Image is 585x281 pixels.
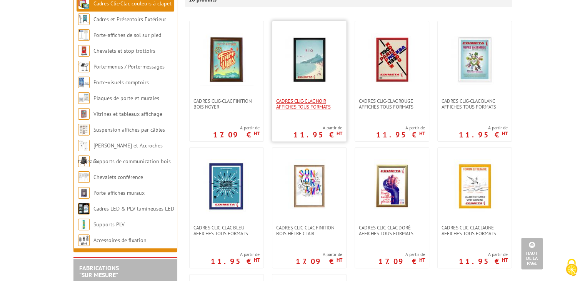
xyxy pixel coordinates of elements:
[93,237,147,244] a: Accessoires de fixation
[502,130,508,137] sup: HT
[78,142,163,165] a: [PERSON_NAME] et Accroches tableaux
[448,33,502,87] img: Cadres clic-clac blanc affiches tous formats
[359,98,425,110] span: Cadres clic-clac rouge affiches tous formats
[93,79,149,86] a: Porte-visuels comptoirs
[562,258,581,277] img: Cookies (fenêtre modale)
[272,98,346,110] a: Cadres clic-clac noir affiches tous formats
[193,98,260,110] span: CADRES CLIC-CLAC FINITION BOIS NOYER
[93,158,171,165] a: Supports de communication bois
[254,130,260,137] sup: HT
[254,257,260,263] sup: HT
[78,234,90,246] img: Accessoires de fixation
[78,29,90,41] img: Porte-affiches de sol sur pied
[190,225,263,236] a: Cadres clic-clac bleu affiches tous formats
[459,251,508,258] span: A partir de
[558,255,585,281] button: Cookies (fenêtre modale)
[211,251,260,258] span: A partir de
[190,98,263,110] a: CADRES CLIC-CLAC FINITION BOIS NOYER
[376,125,425,131] span: A partir de
[93,126,165,133] a: Suspension affiches par câbles
[93,174,143,181] a: Chevalets conférence
[78,77,90,88] img: Porte-visuels comptoirs
[93,110,162,117] a: Vitrines et tableaux affichage
[442,225,508,236] span: Cadres clic-clac jaune affiches tous formats
[78,108,90,120] img: Vitrines et tableaux affichage
[276,225,342,236] span: Cadres clic-clac finition Bois Hêtre clair
[282,159,336,213] img: Cadres clic-clac finition Bois Hêtre clair
[78,92,90,104] img: Plaques de porte et murales
[459,132,508,137] p: 11.95 €
[200,159,253,213] img: Cadres clic-clac bleu affiches tous formats
[296,259,342,264] p: 17.09 €
[448,159,502,213] img: Cadres clic-clac jaune affiches tous formats
[438,225,512,236] a: Cadres clic-clac jaune affiches tous formats
[78,124,90,135] img: Suspension affiches par câbles
[78,187,90,199] img: Porte-affiches muraux
[378,251,425,258] span: A partir de
[459,259,508,264] p: 11.95 €
[93,16,166,23] a: Cadres et Présentoirs Extérieur
[78,203,90,214] img: Cadres LED & PLV lumineuses LED
[378,259,425,264] p: 17.09 €
[200,33,253,87] img: CADRES CLIC-CLAC FINITION BOIS NOYER
[419,130,425,137] sup: HT
[78,45,90,57] img: Chevalets et stop trottoirs
[93,47,155,54] a: Chevalets et stop trottoirs
[296,251,342,258] span: A partir de
[459,125,508,131] span: A partir de
[78,13,90,25] img: Cadres et Présentoirs Extérieur
[93,221,125,228] a: Supports PLV
[78,61,90,72] img: Porte-menus / Porte-messages
[293,125,342,131] span: A partir de
[337,130,342,137] sup: HT
[211,259,260,264] p: 11.95 €
[521,238,543,269] a: Haut de la page
[355,225,429,236] a: Cadres clic-clac doré affiches tous formats
[78,219,90,230] img: Supports PLV
[502,257,508,263] sup: HT
[78,140,90,151] img: Cimaises et Accroches tableaux
[374,159,410,213] img: Cadres clic-clac doré affiches tous formats
[93,189,145,196] a: Porte-affiches muraux
[213,132,260,137] p: 17.09 €
[213,125,260,131] span: A partir de
[365,33,419,87] img: Cadres clic-clac rouge affiches tous formats
[442,98,508,110] span: Cadres clic-clac blanc affiches tous formats
[438,98,512,110] a: Cadres clic-clac blanc affiches tous formats
[93,95,159,102] a: Plaques de porte et murales
[293,132,342,137] p: 11.95 €
[272,225,346,236] a: Cadres clic-clac finition Bois Hêtre clair
[419,257,425,263] sup: HT
[193,225,260,236] span: Cadres clic-clac bleu affiches tous formats
[93,32,161,38] a: Porte-affiches de sol sur pied
[355,98,429,110] a: Cadres clic-clac rouge affiches tous formats
[93,63,165,70] a: Porte-menus / Porte-messages
[337,257,342,263] sup: HT
[276,98,342,110] span: Cadres clic-clac noir affiches tous formats
[359,225,425,236] span: Cadres clic-clac doré affiches tous formats
[93,205,174,212] a: Cadres LED & PLV lumineuses LED
[376,132,425,137] p: 11.95 €
[79,264,119,279] a: FABRICATIONS"Sur Mesure"
[78,171,90,183] img: Chevalets conférence
[282,33,336,87] img: Cadres clic-clac noir affiches tous formats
